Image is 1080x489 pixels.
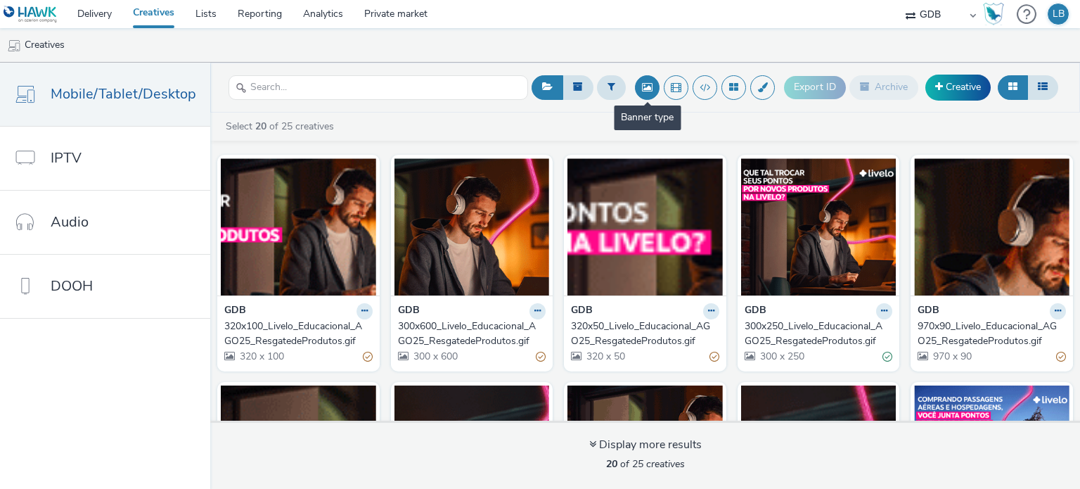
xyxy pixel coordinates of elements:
[51,84,196,104] span: Mobile/Tablet/Desktop
[759,350,804,363] span: 300 x 250
[398,303,420,319] strong: GDB
[571,303,593,319] strong: GDB
[914,158,1069,296] img: 970x90_Livelo_Educacional_AGO25_ResgatedeProdutos.gif visual
[7,39,21,53] img: mobile
[229,75,528,100] input: Search...
[606,457,685,471] span: of 25 creatives
[1053,4,1065,25] div: LB
[571,319,719,348] a: 320x50_Livelo_Educacional_AGO25_ResgatedeProdutos.gif
[882,350,892,364] div: Valid
[741,158,896,296] img: 300x250_Livelo_Educacional_AGO25_ResgatedeProdutos.gif visual
[224,120,340,133] a: Select of 25 creatives
[51,212,89,232] span: Audio
[983,3,1010,25] a: Hawk Academy
[745,319,887,348] div: 300x250_Livelo_Educacional_AGO25_ResgatedeProdutos.gif
[918,319,1060,348] div: 970x90_Livelo_Educacional_AGO25_ResgatedeProdutos.gif
[571,319,714,348] div: 320x50_Livelo_Educacional_AGO25_ResgatedeProdutos.gif
[255,120,266,133] strong: 20
[606,457,617,471] strong: 20
[4,6,58,23] img: undefined Logo
[51,148,82,168] span: IPTV
[918,319,1066,348] a: 970x90_Livelo_Educacional_AGO25_ResgatedeProdutos.gif
[918,303,939,319] strong: GDB
[745,319,893,348] a: 300x250_Livelo_Educacional_AGO25_ResgatedeProdutos.gif
[849,75,918,99] button: Archive
[238,350,284,363] span: 320 x 100
[398,319,546,348] a: 300x600_Livelo_Educacional_AGO25_ResgatedeProdutos.gif
[412,350,458,363] span: 300 x 600
[567,158,723,296] img: 320x50_Livelo_Educacional_AGO25_ResgatedeProdutos.gif visual
[585,350,625,363] span: 320 x 50
[224,303,246,319] strong: GDB
[745,303,766,319] strong: GDB
[221,158,376,296] img: 320x100_Livelo_Educacional_AGO25_ResgatedeProdutos.gif visual
[224,319,367,348] div: 320x100_Livelo_Educacional_AGO25_ResgatedeProdutos.gif
[983,3,1004,25] img: Hawk Academy
[51,276,93,296] span: DOOH
[536,350,546,364] div: Partially valid
[1056,350,1066,364] div: Partially valid
[398,319,541,348] div: 300x600_Livelo_Educacional_AGO25_ResgatedeProdutos.gif
[363,350,373,364] div: Partially valid
[998,75,1028,99] button: Grid
[224,319,373,348] a: 320x100_Livelo_Educacional_AGO25_ResgatedeProdutos.gif
[394,158,550,296] img: 300x600_Livelo_Educacional_AGO25_ResgatedeProdutos.gif visual
[932,350,972,363] span: 970 x 90
[925,75,991,100] a: Creative
[709,350,719,364] div: Partially valid
[1027,75,1058,99] button: Table
[784,76,846,99] button: Export ID
[589,437,702,453] div: Display more results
